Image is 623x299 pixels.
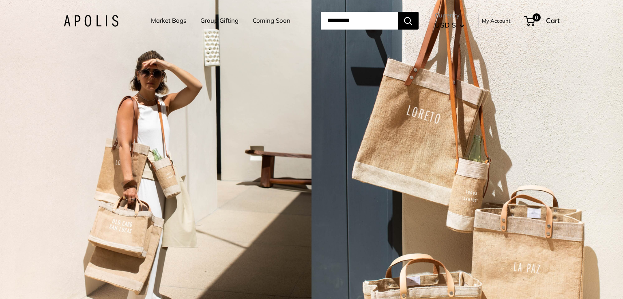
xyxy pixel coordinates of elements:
[482,16,511,26] a: My Account
[532,13,540,21] span: 0
[435,10,464,21] span: Currency
[321,12,398,30] input: Search...
[151,15,186,26] a: Market Bags
[64,15,118,27] img: Apolis
[253,15,290,26] a: Coming Soon
[525,14,560,27] a: 0 Cart
[435,19,464,32] button: USD $
[546,16,560,25] span: Cart
[200,15,238,26] a: Group Gifting
[398,12,419,30] button: Search
[435,21,456,29] span: USD $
